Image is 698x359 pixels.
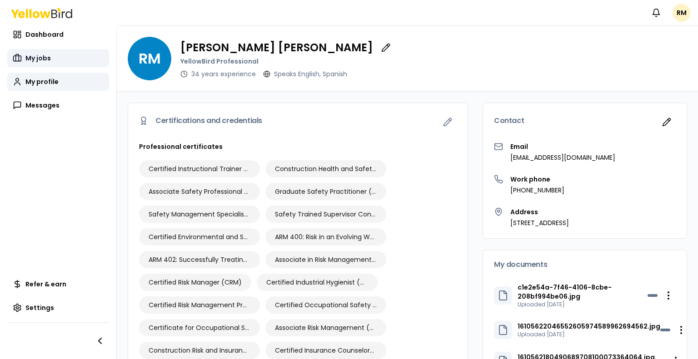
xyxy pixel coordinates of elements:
span: Certified Insurance Counselors (CIC) [275,346,377,355]
p: c1e2e54a-7f46-4106-8cbe-208bf994be06.jpg [518,283,648,301]
a: My profile [7,73,109,91]
span: Certified Occupational Safety Specialist ([PERSON_NAME]) [275,300,377,310]
p: Uploaded [DATE] [518,301,648,308]
div: Certificate for Occupational Safety Managers (COSM) [139,319,260,336]
span: Certified Risk Management Professional (RIMS-CRMP) [149,300,250,310]
div: Certified Risk Manager (CRM) [139,274,251,291]
span: Safety Management Specialist (SMS) [149,210,250,219]
span: My jobs [25,54,51,63]
p: [PHONE_NUMBER] [510,186,564,195]
p: 34 years experience [191,69,256,79]
div: Construction Health and Safety Technician (CHST) [265,160,386,177]
span: Messages [25,101,60,110]
a: Settings [7,299,109,317]
span: RM [673,4,691,22]
p: 16105622046552605974589962694562.jpg [518,322,660,331]
p: YellowBird Professional [180,57,395,66]
span: Construction Health and Safety Technician (CHST) [275,164,377,173]
span: Settings [25,303,54,312]
a: Refer & earn [7,275,109,293]
h3: Address [510,207,569,216]
span: Certified Risk Manager (CRM) [149,278,242,287]
a: Dashboard [7,25,109,44]
div: Construction Risk and Insurance Specialist (CRIS) [139,342,260,359]
div: Certified Risk Management Professional (RIMS-CRMP) [139,296,260,314]
a: Messages [7,96,109,114]
div: Certified Environmental and Safety Compliance Officer (CESCO) [139,228,260,246]
span: Certified Instructional Trainer (CIT) [149,164,250,173]
div: Associate Safety Professional (ASP) [139,183,260,200]
span: Associate Safety Professional (ASP) [149,187,250,196]
span: My documents [494,261,547,268]
div: Safety Management Specialist (SMS) [139,206,260,223]
span: Contact [494,117,524,124]
span: ARM 402: Successfully Treating Risk [149,255,250,264]
span: My profile [25,77,59,86]
div: Graduate Safety Practitioner (GSP) [265,183,386,200]
div: Certified Insurance Counselors (CIC) [265,342,386,359]
span: Dashboard [25,30,64,39]
a: My jobs [7,49,109,67]
h3: Email [510,142,615,151]
div: Associate in Risk Management for Public Entities (ARM-P) [265,251,386,268]
p: Uploaded [DATE] [518,331,660,338]
h3: Work phone [510,175,564,184]
p: Speaks English , Spanish [274,69,347,79]
span: RM [128,37,171,80]
span: Graduate Safety Practitioner (GSP) [275,187,377,196]
div: Associate Risk Management (ARM) [265,319,386,336]
span: Certified Environmental and Safety Compliance Officer (CESCO) [149,232,250,241]
span: Certificate for Occupational Safety Managers (COSM) [149,323,250,332]
span: Construction Risk and Insurance Specialist ([PERSON_NAME]) [149,346,250,355]
div: ARM 400: Risk in an Evolving World [265,228,386,246]
div: ARM 402: Successfully Treating Risk [139,251,260,268]
p: [EMAIL_ADDRESS][DOMAIN_NAME] [510,153,615,162]
span: Associate in Risk Management for Public Entities (ARM-P) [275,255,377,264]
h3: Professional certificates [139,142,457,151]
div: Certified Instructional Trainer (CIT) [139,160,260,177]
span: Safety Trained Supervisor Construction (STSC) [275,210,377,219]
span: Refer & earn [25,280,66,289]
p: [PERSON_NAME] [PERSON_NAME] [180,42,373,53]
span: ARM 400: Risk in an Evolving World [275,232,377,241]
span: Certified Industrial Hygienist (CIH) [266,278,368,287]
div: Certified Industrial Hygienist (CIH) [257,274,378,291]
span: Associate Risk Management (ARM) [275,323,377,332]
div: Safety Trained Supervisor Construction (STSC) [265,206,386,223]
span: Certifications and credentials [155,117,262,124]
p: [STREET_ADDRESS] [510,218,569,227]
div: Certified Occupational Safety Specialist (COSS) [265,296,386,314]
